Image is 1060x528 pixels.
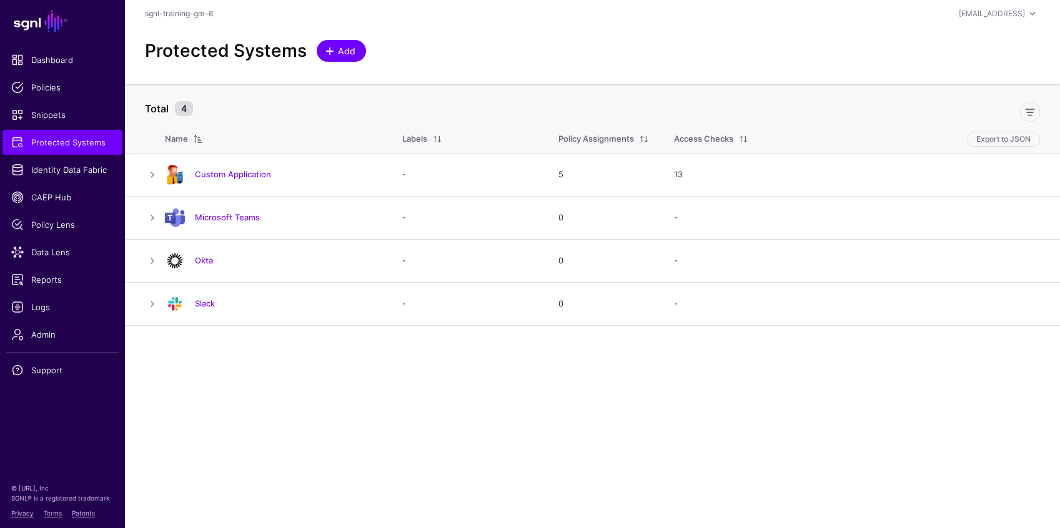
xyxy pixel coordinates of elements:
[546,196,661,239] td: 0
[674,255,1040,267] div: -
[11,246,114,258] span: Data Lens
[390,196,546,239] td: -
[195,255,213,265] a: Okta
[11,164,114,176] span: Identity Data Fabric
[165,133,188,145] div: Name
[2,47,122,72] a: Dashboard
[11,54,114,66] span: Dashboard
[2,185,122,210] a: CAEP Hub
[11,273,114,286] span: Reports
[145,9,214,18] a: sgnl-training-gm-6
[165,165,185,185] img: svg+xml;base64,PHN2ZyB3aWR0aD0iOTgiIGhlaWdodD0iMTIyIiB2aWV3Qm94PSIwIDAgOTggMTIyIiBmaWxsPSJub25lIi...
[2,75,122,100] a: Policies
[2,295,122,320] a: Logs
[2,102,122,127] a: Snippets
[967,132,1040,147] button: Export to JSON
[145,41,307,62] h2: Protected Systems
[195,298,215,308] a: Slack
[165,251,185,271] img: svg+xml;base64,PHN2ZyB3aWR0aD0iNjQiIGhlaWdodD0iNjQiIHZpZXdCb3g9IjAgMCA2NCA2NCIgZmlsbD0ibm9uZSIgeG...
[72,509,95,517] a: Patents
[546,153,661,196] td: 5
[7,7,117,35] a: SGNL
[11,483,114,493] p: © [URL], Inc
[390,239,546,282] td: -
[11,509,34,517] a: Privacy
[11,81,114,94] span: Policies
[11,364,114,376] span: Support
[2,212,122,237] a: Policy Lens
[195,212,260,222] a: Microsoft Teams
[390,282,546,325] td: -
[402,133,427,145] div: Labels
[674,298,1040,310] div: -
[546,239,661,282] td: 0
[390,153,546,196] td: -
[2,157,122,182] a: Identity Data Fabric
[674,169,1040,181] div: 13
[2,130,122,155] a: Protected Systems
[11,493,114,503] p: SGNL® is a registered trademark
[2,240,122,265] a: Data Lens
[337,44,357,57] span: Add
[11,301,114,313] span: Logs
[2,322,122,347] a: Admin
[959,8,1025,19] div: [EMAIL_ADDRESS]
[11,328,114,341] span: Admin
[195,169,271,179] a: Custom Application
[11,191,114,203] span: CAEP Hub
[317,40,366,62] a: Add
[674,133,733,145] div: Access Checks
[11,218,114,231] span: Policy Lens
[44,509,62,517] a: Terms
[165,294,185,314] img: svg+xml;base64,PHN2ZyB3aWR0aD0iNjQiIGhlaWdodD0iNjQiIHZpZXdCb3g9IjAgMCA2NCA2NCIgZmlsbD0ibm9uZSIgeG...
[674,212,1040,224] div: -
[175,101,193,116] small: 4
[145,102,169,115] strong: Total
[558,133,634,145] div: Policy Assignments
[165,208,185,228] img: svg+xml;base64,PD94bWwgdmVyc2lvbj0iMS4wIiBlbmNvZGluZz0idXRmLTgiPz4KPHN2ZyB4bWxucz0iaHR0cDovL3d3dy...
[11,136,114,149] span: Protected Systems
[11,109,114,121] span: Snippets
[2,267,122,292] a: Reports
[546,282,661,325] td: 0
